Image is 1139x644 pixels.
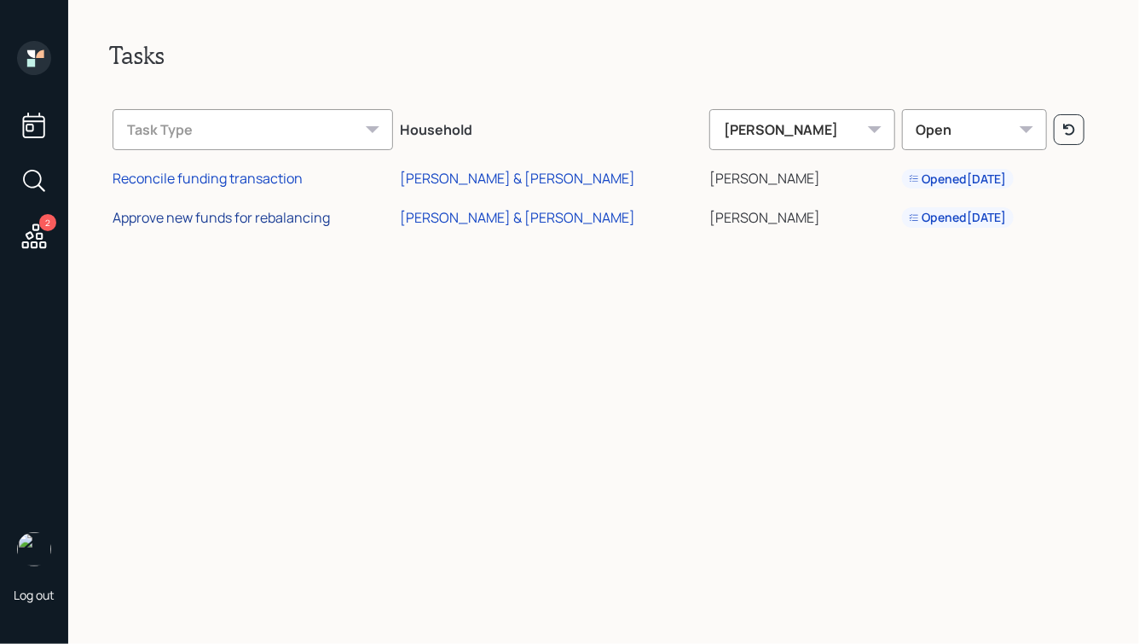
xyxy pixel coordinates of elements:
[17,532,51,566] img: hunter_neumayer.jpg
[706,157,898,196] td: [PERSON_NAME]
[909,209,1007,226] div: Opened [DATE]
[39,214,56,231] div: 2
[109,41,1098,70] h2: Tasks
[902,109,1047,150] div: Open
[113,169,303,188] div: Reconcile funding transaction
[709,109,894,150] div: [PERSON_NAME]
[396,97,707,157] th: Household
[113,208,330,227] div: Approve new funds for rebalancing
[400,169,635,188] div: [PERSON_NAME] & [PERSON_NAME]
[706,195,898,235] td: [PERSON_NAME]
[14,587,55,603] div: Log out
[909,171,1007,188] div: Opened [DATE]
[113,109,393,150] div: Task Type
[400,208,635,227] div: [PERSON_NAME] & [PERSON_NAME]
